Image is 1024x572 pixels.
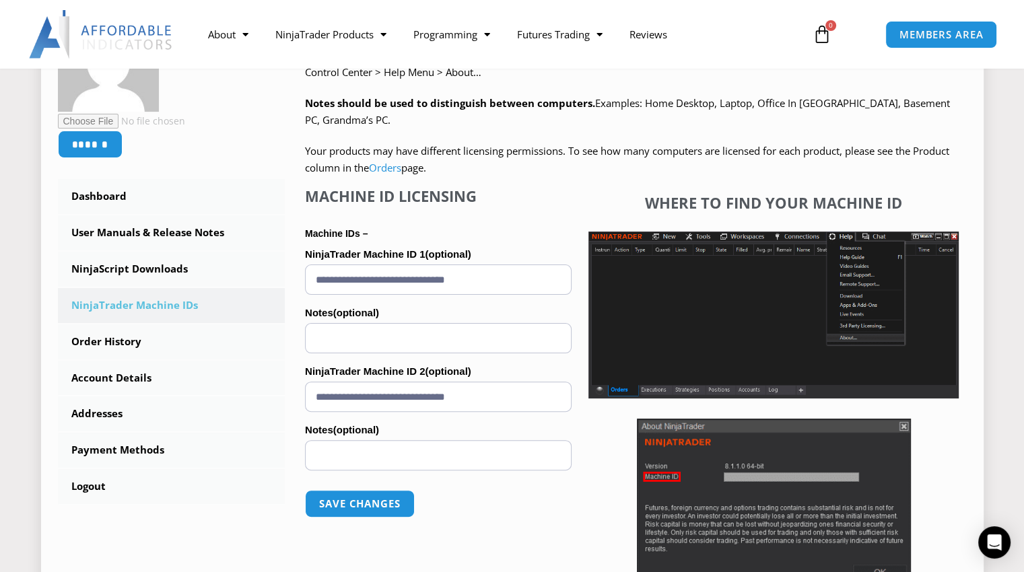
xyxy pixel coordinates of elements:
span: (optional) [333,307,379,318]
nav: Menu [195,19,799,50]
div: Open Intercom Messenger [978,526,1011,559]
strong: Machine IDs – [305,228,368,239]
h4: Machine ID Licensing [305,187,572,205]
a: Futures Trading [504,19,616,50]
span: 0 [825,20,836,31]
a: Dashboard [58,179,285,214]
span: (optional) [425,365,471,377]
label: NinjaTrader Machine ID 2 [305,361,572,382]
a: Addresses [58,396,285,431]
a: About [195,19,262,50]
strong: Notes should be used to distinguish between computers. [305,96,595,110]
span: (optional) [425,248,471,260]
img: Screenshot 2025-01-17 1155544 | Affordable Indicators – NinjaTrader [588,231,959,398]
a: 0 [792,15,852,54]
img: LogoAI | Affordable Indicators – NinjaTrader [29,10,174,59]
h4: Where to find your Machine ID [588,194,959,211]
span: (optional) [333,424,379,435]
a: NinjaTrader Machine IDs [58,288,285,323]
span: MEMBERS AREA [899,30,984,40]
button: Save changes [305,490,415,517]
label: Notes [305,303,572,323]
a: User Manuals & Release Notes [58,215,285,250]
a: Payment Methods [58,433,285,468]
label: NinjaTrader Machine ID 1 [305,244,572,264]
nav: Account pages [58,179,285,504]
a: NinjaScript Downloads [58,252,285,287]
a: MEMBERS AREA [885,21,998,48]
a: Account Details [58,361,285,396]
label: Notes [305,420,572,440]
a: Programming [400,19,504,50]
a: Order History [58,324,285,359]
span: Your products may have different licensing permissions. To see how many computers are licensed fo... [305,144,949,175]
span: Examples: Home Desktop, Laptop, Office In [GEOGRAPHIC_DATA], Basement PC, Grandma’s PC. [305,96,950,127]
a: Logout [58,469,285,504]
a: Orders [369,161,401,174]
a: Reviews [616,19,681,50]
a: NinjaTrader Products [262,19,400,50]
